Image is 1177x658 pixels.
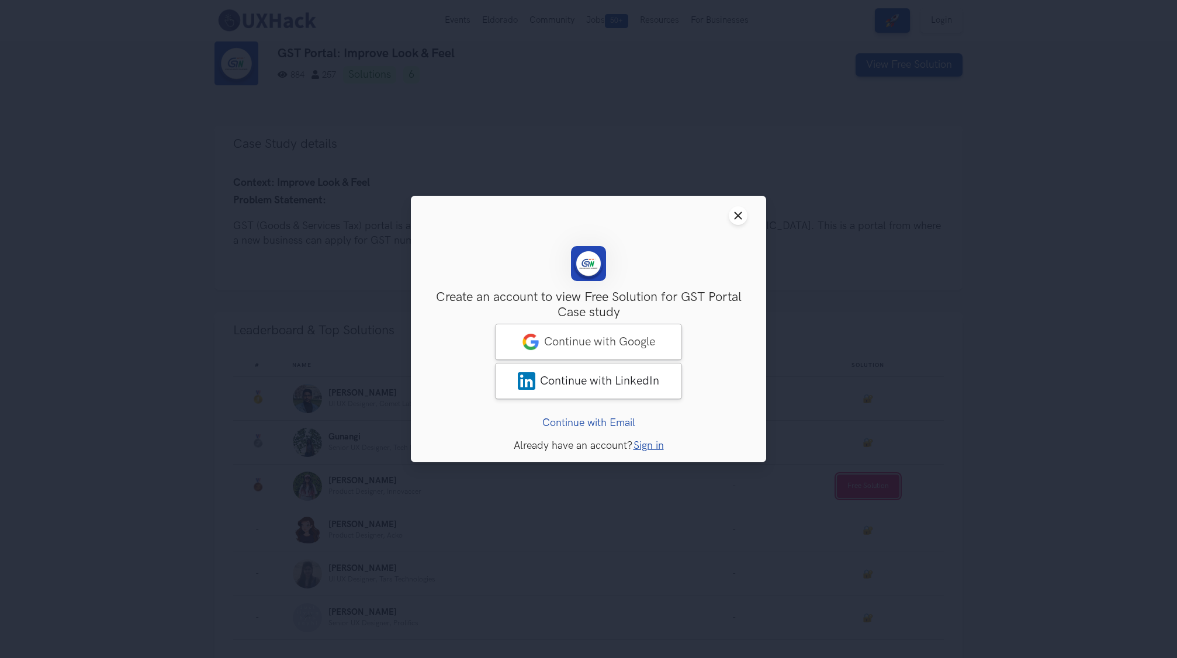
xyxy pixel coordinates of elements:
span: Continue with Google [544,335,655,349]
a: Sign in [633,439,664,452]
a: Continue with Email [542,417,635,429]
span: Already have an account? [514,439,632,452]
h3: Create an account to view Free Solution for GST Portal Case study [430,290,747,321]
img: google [522,333,539,351]
a: LinkedInContinue with LinkedIn [495,363,682,399]
span: Continue with LinkedIn [540,374,659,388]
img: LinkedIn [518,372,535,390]
a: googleContinue with Google [495,324,682,360]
